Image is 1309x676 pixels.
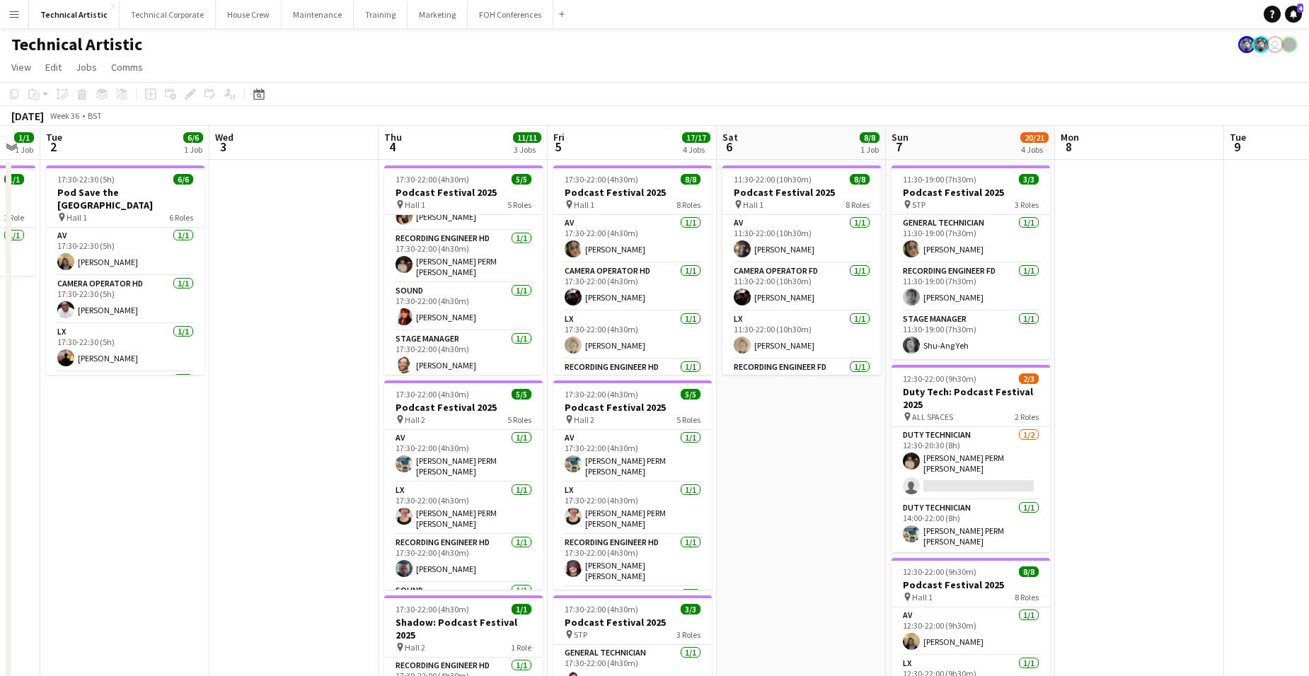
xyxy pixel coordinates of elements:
span: Edit [45,61,62,74]
div: [DATE] [11,109,44,123]
app-user-avatar: Liveforce Admin [1267,36,1284,53]
span: Jobs [76,61,97,74]
button: Training [354,1,408,28]
app-user-avatar: Gabrielle Barr [1281,36,1298,53]
a: Comms [105,58,149,76]
button: FOH Conferences [468,1,553,28]
span: Comms [111,61,143,74]
button: Marketing [408,1,468,28]
button: Technical Corporate [120,1,216,28]
app-user-avatar: Krisztian PERM Vass [1238,36,1255,53]
span: 4 [1297,4,1303,13]
a: View [6,58,37,76]
div: BST [88,110,102,121]
a: Edit [40,58,67,76]
h1: Technical Artistic [11,34,142,55]
a: 4 [1285,6,1302,23]
span: View [11,61,31,74]
button: House Crew [216,1,282,28]
button: Maintenance [282,1,354,28]
app-user-avatar: Krisztian PERM Vass [1252,36,1269,53]
a: Jobs [70,58,103,76]
span: Week 36 [47,110,82,121]
button: Technical Artistic [29,1,120,28]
